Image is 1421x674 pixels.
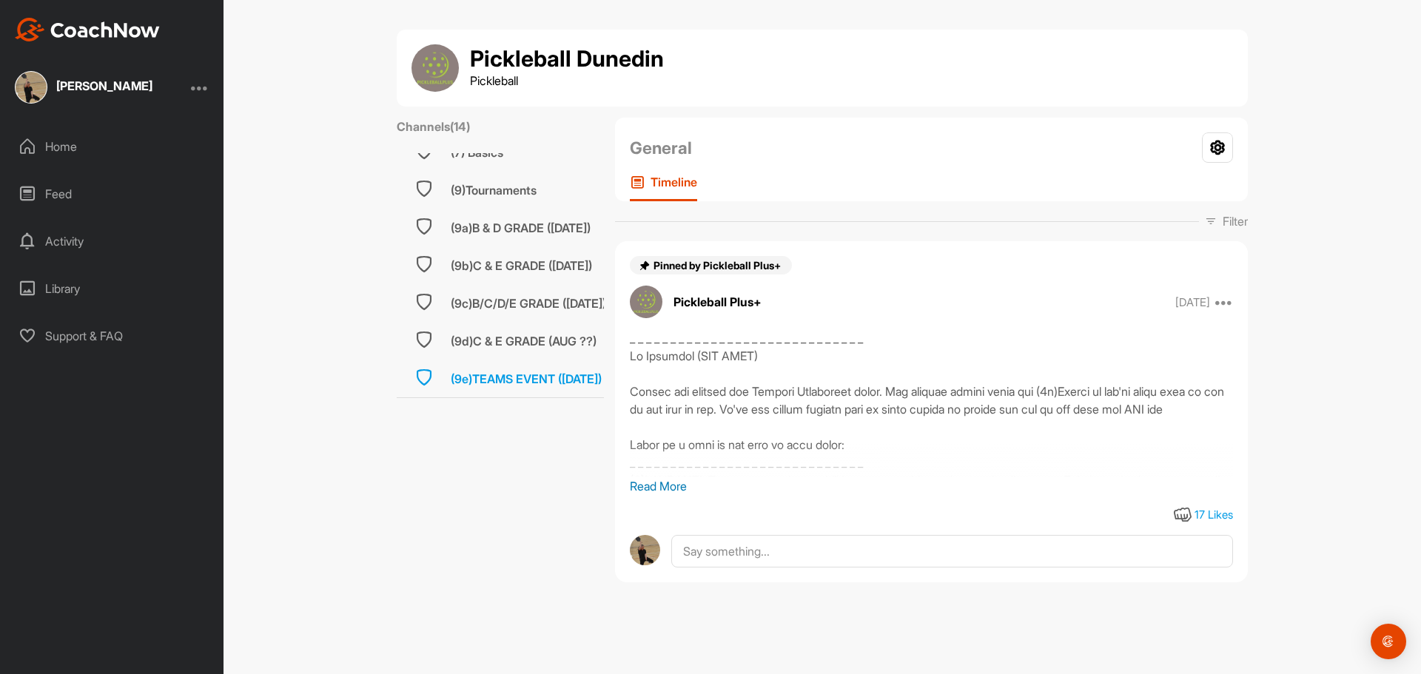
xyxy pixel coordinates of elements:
[630,135,692,161] h2: General
[470,47,664,72] h1: Pickleball Dunedin
[8,317,217,354] div: Support & FAQ
[411,44,459,92] img: group
[451,219,591,237] div: (9a)B & D GRADE ([DATE])
[56,80,152,92] div: [PERSON_NAME]
[654,259,783,272] span: Pinned by Pickleball Plus+
[1223,212,1248,230] p: Filter
[451,257,592,274] div: (9b)C & E GRADE ([DATE])
[673,293,762,311] p: Pickleball Plus+
[639,260,651,272] img: pin
[15,18,160,41] img: CoachNow
[8,223,217,260] div: Activity
[630,329,1233,477] div: _ _ _ _ _ _ _ _ _ _ _ _ _ _ _ _ _ _ _ _ _ _ _ _ _ _ _ _ _ Lo Ipsumdol (SIT AMET) Consec adi elits...
[630,477,1233,495] p: Read More
[630,286,662,318] img: avatar
[397,118,470,135] label: Channels ( 14 )
[630,535,660,565] img: avatar
[470,72,664,90] p: Pickleball
[1195,507,1233,524] div: 17 Likes
[1371,624,1406,659] div: Open Intercom Messenger
[8,270,217,307] div: Library
[8,175,217,212] div: Feed
[1175,295,1210,310] p: [DATE]
[451,332,597,350] div: (9d)C & E GRADE (AUG ??)
[451,370,602,388] div: (9e)TEAMS EVENT ([DATE])
[15,71,47,104] img: square_3baa8815838fd116b3f88d2b4462860d.jpg
[8,128,217,165] div: Home
[451,294,606,312] div: (9c)B/C/D/E GRADE ([DATE])
[451,181,537,199] div: (9)Tournaments
[651,175,697,189] p: Timeline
